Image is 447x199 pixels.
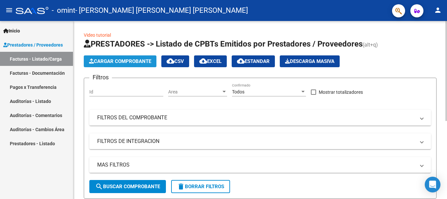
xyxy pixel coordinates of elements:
[194,55,227,67] button: EXCEL
[95,183,103,190] mat-icon: search
[84,32,111,38] a: Video tutorial
[237,58,270,64] span: Estandar
[89,133,431,149] mat-expansion-panel-header: FILTROS DE INTEGRACION
[167,57,174,65] mat-icon: cloud_download
[52,3,75,18] span: - omint
[89,180,166,193] button: Buscar Comprobante
[97,138,415,145] mat-panel-title: FILTROS DE INTEGRACION
[425,177,440,192] div: Open Intercom Messenger
[177,184,224,189] span: Borrar Filtros
[89,73,112,82] h3: Filtros
[89,157,431,173] mat-expansion-panel-header: MAS FILTROS
[199,57,207,65] mat-icon: cloud_download
[168,89,221,95] span: Area
[232,89,244,94] span: Todos
[363,42,378,48] span: (alt+q)
[280,55,340,67] button: Descarga Masiva
[95,184,160,189] span: Buscar Comprobante
[89,58,151,64] span: Cargar Comprobante
[75,3,248,18] span: - [PERSON_NAME] [PERSON_NAME] [PERSON_NAME]
[171,180,230,193] button: Borrar Filtros
[97,114,415,121] mat-panel-title: FILTROS DEL COMPROBANTE
[434,6,442,14] mat-icon: person
[84,39,363,49] span: PRESTADORES -> Listado de CPBTs Emitidos por Prestadores / Proveedores
[280,55,340,67] app-download-masive: Descarga masiva de comprobantes (adjuntos)
[319,88,363,96] span: Mostrar totalizadores
[161,55,189,67] button: CSV
[237,57,245,65] mat-icon: cloud_download
[97,161,415,169] mat-panel-title: MAS FILTROS
[177,183,185,190] mat-icon: delete
[199,58,222,64] span: EXCEL
[167,58,184,64] span: CSV
[84,55,156,67] button: Cargar Comprobante
[5,6,13,14] mat-icon: menu
[3,27,20,34] span: Inicio
[89,110,431,126] mat-expansion-panel-header: FILTROS DEL COMPROBANTE
[3,41,63,49] span: Prestadores / Proveedores
[285,58,334,64] span: Descarga Masiva
[232,55,275,67] button: Estandar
